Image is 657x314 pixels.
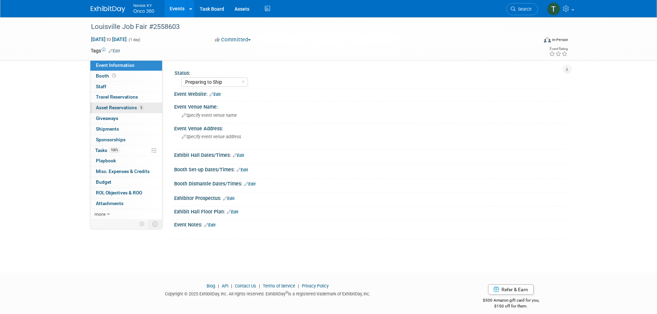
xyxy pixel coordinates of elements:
[111,73,117,78] span: Booth not reserved yet
[182,134,241,139] span: Specify event venue address
[488,284,534,295] a: Refer & Earn
[106,37,112,42] span: to
[547,2,560,16] img: Tim Bugaile
[148,220,162,229] td: Toggle Event Tabs
[222,283,228,288] a: API
[91,6,125,13] img: ExhibitDay
[90,60,162,71] a: Event Information
[235,283,256,288] a: Contact Us
[212,36,253,43] button: Committed
[90,82,162,92] a: Staff
[90,166,162,177] a: Misc. Expenses & Credits
[94,211,106,217] span: more
[90,71,162,81] a: Booth
[128,38,140,42] span: (1 day)
[96,137,126,142] span: Sponsorships
[227,210,238,214] a: Edit
[91,289,445,297] div: Copyright © 2025 ExhibitDay, Inc. All rights reserved. ExhibitDay is a registered trademark of Ex...
[204,223,216,227] a: Edit
[91,47,120,54] td: Tags
[302,283,329,288] a: Privacy Policy
[96,62,135,68] span: Event Information
[90,188,162,198] a: ROI, Objectives & ROO
[96,169,150,174] span: Misc. Expenses & Credits
[497,36,568,46] div: Event Format
[90,209,162,220] a: more
[455,293,567,309] div: $500 Amazon gift card for you,
[174,123,567,132] div: Event Venue Address:
[133,8,155,14] span: Onco 360
[96,105,144,110] span: Asset Reservations
[516,7,531,12] span: Search
[182,113,237,118] span: Specify event venue name
[96,73,117,79] span: Booth
[96,190,142,195] span: ROI, Objectives & ROO
[549,47,568,51] div: Event Rating
[544,37,551,42] img: Format-Inperson.png
[96,84,106,89] span: Staff
[95,148,120,153] span: Tasks
[233,153,244,158] a: Edit
[174,102,567,110] div: Event Venue Name:
[96,94,138,100] span: Travel Reservations
[90,135,162,145] a: Sponsorships
[174,193,567,202] div: Exhibitor Prospectus:
[90,177,162,188] a: Budget
[96,126,119,132] span: Shipments
[109,148,120,153] span: 100%
[175,68,564,77] div: Status:
[229,283,234,288] span: |
[133,1,155,9] span: Nimlok KY
[506,3,538,15] a: Search
[96,179,111,185] span: Budget
[209,92,221,97] a: Edit
[90,145,162,156] a: Tasks100%
[244,182,256,186] a: Edit
[90,156,162,166] a: Playbook
[96,201,123,206] span: Attachments
[296,283,301,288] span: |
[257,283,262,288] span: |
[455,303,567,309] div: $150 off for them.
[109,49,120,53] a: Edit
[90,103,162,113] a: Asset Reservations5
[90,113,162,124] a: Giveaways
[90,199,162,209] a: Attachments
[96,158,116,163] span: Playbook
[174,164,567,173] div: Booth Set-up Dates/Times:
[139,105,144,110] span: 5
[216,283,221,288] span: |
[174,179,567,188] div: Booth Dismantle Dates/Times:
[174,89,567,98] div: Event Website:
[91,36,127,42] span: [DATE] [DATE]
[89,21,528,33] div: Louisville Job Fair #2558603
[90,124,162,134] a: Shipments
[174,206,567,215] div: Exhibit Hall Floor Plan:
[96,115,118,121] span: Giveaways
[136,220,148,229] td: Personalize Event Tab Strip
[237,168,248,172] a: Edit
[207,283,215,288] a: Blog
[174,220,567,229] div: Event Notes:
[223,196,235,201] a: Edit
[552,37,568,42] div: In-Person
[174,150,567,159] div: Exhibit Hall Dates/Times:
[286,291,288,294] sup: ®
[90,92,162,102] a: Travel Reservations
[263,283,295,288] a: Terms of Service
